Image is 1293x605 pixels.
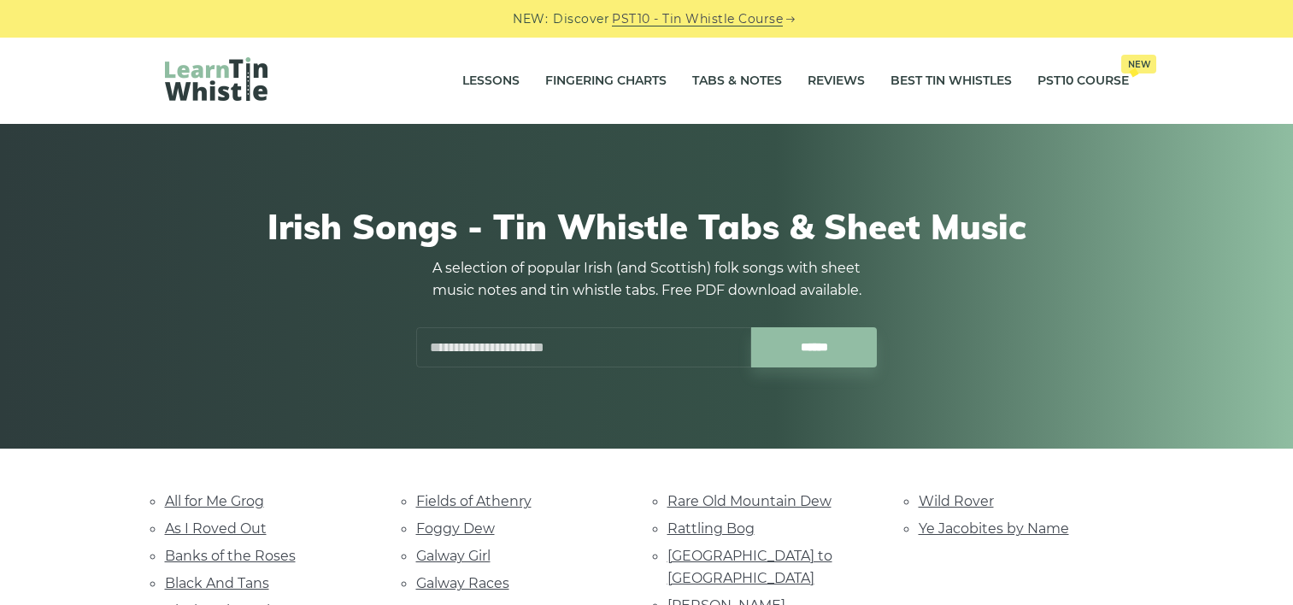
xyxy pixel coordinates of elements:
[919,493,994,509] a: Wild Rover
[692,60,782,103] a: Tabs & Notes
[165,57,267,101] img: LearnTinWhistle.com
[667,520,755,537] a: Rattling Bog
[416,575,509,591] a: Galway Races
[545,60,667,103] a: Fingering Charts
[1121,55,1156,73] span: New
[165,575,269,591] a: Black And Tans
[165,548,296,564] a: Banks of the Roses
[462,60,520,103] a: Lessons
[165,520,267,537] a: As I Roved Out
[165,493,264,509] a: All for Me Grog
[667,548,832,586] a: [GEOGRAPHIC_DATA] to [GEOGRAPHIC_DATA]
[416,520,495,537] a: Foggy Dew
[416,257,878,302] p: A selection of popular Irish (and Scottish) folk songs with sheet music notes and tin whistle tab...
[165,206,1129,247] h1: Irish Songs - Tin Whistle Tabs & Sheet Music
[919,520,1069,537] a: Ye Jacobites by Name
[667,493,832,509] a: Rare Old Mountain Dew
[1037,60,1129,103] a: PST10 CourseNew
[416,548,491,564] a: Galway Girl
[416,493,532,509] a: Fields of Athenry
[890,60,1012,103] a: Best Tin Whistles
[808,60,865,103] a: Reviews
